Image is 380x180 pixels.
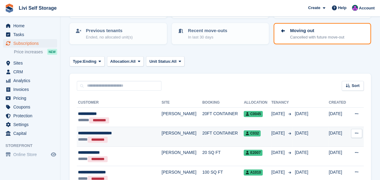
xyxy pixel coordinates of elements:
span: [DATE] [295,170,308,175]
a: menu [3,22,57,30]
span: Sites [13,59,50,67]
a: Moving out Cancelled with future move-out [274,24,370,44]
span: [DATE] [295,150,308,155]
span: [DATE] [271,169,286,175]
p: Cancelled with future move-out [290,34,344,40]
th: Created [329,98,349,108]
th: Customer [77,98,161,108]
a: menu [3,112,57,120]
td: [DATE] [329,127,349,146]
a: Previous tenants Ended, no allocated unit(s) [70,24,166,44]
button: Type: Ending [70,56,105,66]
td: 20 SQ FT [202,146,244,166]
p: Ended, no allocated unit(s) [86,34,133,40]
a: menu [3,94,57,102]
span: A1010 [244,169,262,175]
span: Coupons [13,103,50,111]
td: [PERSON_NAME] [161,146,202,166]
span: C032 [244,130,261,136]
span: Protection [13,112,50,120]
button: Unit Status: All [146,56,184,66]
span: CRM [13,68,50,76]
span: Allocation: [110,58,131,65]
div: NEW [47,49,57,55]
span: Ending [83,58,96,65]
img: stora-icon-8386f47178a22dfd0bd8f6a31ec36ba5ce8667c1dd55bd0f319d3a0aa187defe.svg [5,4,14,13]
span: Settings [13,120,50,129]
td: 20FT CONTAINER [202,127,244,146]
button: Allocation: All [107,56,144,66]
a: menu [3,103,57,111]
span: Capital [13,129,50,138]
a: menu [3,76,57,85]
span: Price increases [14,49,43,55]
th: Booking [202,98,244,108]
span: Account [359,5,375,11]
a: menu [3,68,57,76]
a: Recent move-outs In last 30 days [172,24,268,44]
span: Pricing [13,94,50,102]
a: menu [3,85,57,94]
a: menu [3,120,57,129]
td: [PERSON_NAME] [161,108,202,127]
p: Moving out [290,27,344,34]
a: Preview store [50,151,57,158]
span: Storefront [5,143,60,149]
span: [DATE] [295,111,308,116]
a: menu [3,30,57,39]
span: Create [308,5,320,11]
th: Site [161,98,202,108]
p: In last 30 days [188,34,227,40]
a: menu [3,59,57,67]
span: [DATE] [271,130,286,136]
span: E2007 [244,150,262,156]
span: Type: [73,58,83,65]
span: All [131,58,136,65]
span: Online Store [13,150,50,159]
td: [DATE] [329,146,349,166]
span: [DATE] [295,131,308,135]
a: menu [3,129,57,138]
p: Previous tenants [86,27,133,34]
span: Home [13,22,50,30]
span: Invoices [13,85,50,94]
span: Sort [352,83,359,89]
td: 20FT CONTAINER [202,108,244,127]
img: Graham Cameron [352,5,358,11]
span: Subscriptions [13,39,50,48]
th: Tenancy [271,98,292,108]
span: Unit Status: [149,58,171,65]
span: [DATE] [271,111,286,117]
a: menu [3,150,57,159]
td: [DATE] [329,108,349,127]
th: Allocation [244,98,271,108]
span: Help [338,5,346,11]
a: Price increases NEW [14,48,57,55]
td: [PERSON_NAME] [161,127,202,146]
span: C0045 [244,111,262,117]
span: Analytics [13,76,50,85]
span: Tasks [13,30,50,39]
a: menu [3,39,57,48]
p: Recent move-outs [188,27,227,34]
a: Livi Self Storage [16,3,59,13]
span: All [171,58,177,65]
span: [DATE] [271,149,286,156]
